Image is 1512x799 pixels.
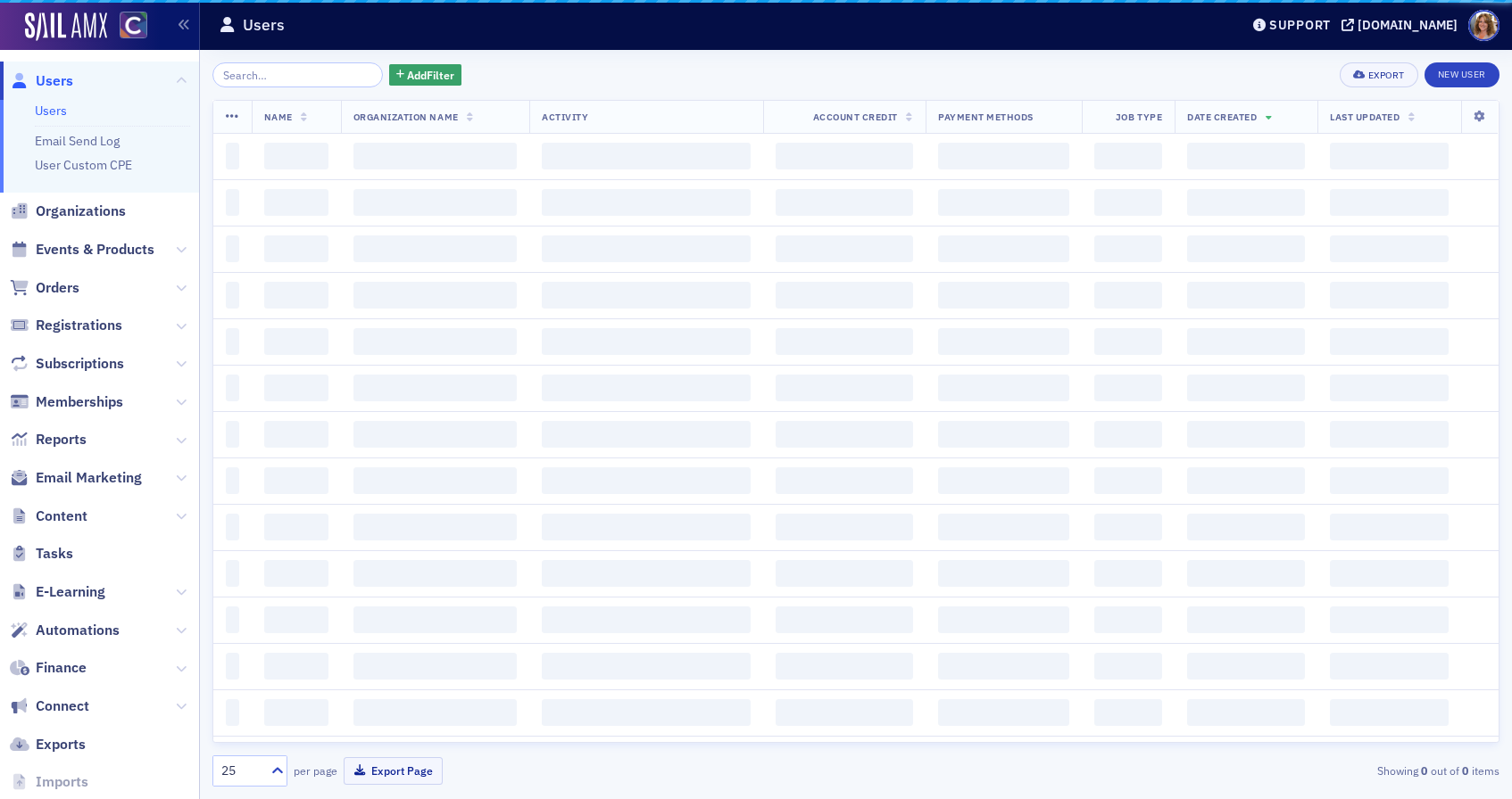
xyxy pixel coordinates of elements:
[938,421,1069,448] span: ‌
[36,354,124,374] span: Subscriptions
[1187,560,1305,587] span: ‌
[10,392,123,412] a: Memberships
[542,606,751,633] span: ‌
[264,235,328,262] span: ‌
[813,111,898,123] span: Account Credit
[1330,235,1449,262] span: ‌
[1094,421,1162,448] span: ‌
[1094,235,1162,262] span: ‌
[938,111,1034,123] span: Payment Methods
[542,653,751,680] span: ‌
[1330,699,1449,726] span: ‌
[776,143,913,169] span: ‌
[776,560,913,587] span: ‌
[36,621,120,640] span: Automations
[776,189,913,216] span: ‌
[10,316,122,335] a: Registrations
[36,468,142,488] span: Email Marketing
[10,772,88,792] a: Imports
[776,235,913,262] span: ‌
[10,71,73,91] a: Users
[1094,606,1162,633] span: ‌
[264,189,328,216] span: ‌
[1330,467,1449,494] span: ‌
[1187,375,1305,401] span: ‌
[221,762,261,780] div: 25
[35,103,67,119] a: Users
[10,735,86,754] a: Exports
[938,375,1069,401] span: ‌
[1187,467,1305,494] span: ‌
[1330,514,1449,540] span: ‌
[1094,189,1162,216] span: ‌
[10,658,87,678] a: Finance
[542,189,751,216] span: ‌
[1330,560,1449,587] span: ‌
[36,430,87,449] span: Reports
[264,653,328,680] span: ‌
[407,67,454,83] span: Add Filter
[36,735,86,754] span: Exports
[1083,762,1500,778] div: Showing out of items
[1187,421,1305,448] span: ‌
[1094,560,1162,587] span: ‌
[1330,421,1449,448] span: ‌
[1094,653,1162,680] span: ‌
[1330,653,1449,680] span: ‌
[264,328,328,355] span: ‌
[1468,10,1500,41] span: Profile
[226,653,239,680] span: ‌
[1330,328,1449,355] span: ‌
[776,467,913,494] span: ‌
[264,699,328,726] span: ‌
[1094,375,1162,401] span: ‌
[542,375,751,401] span: ‌
[353,189,518,216] span: ‌
[226,421,239,448] span: ‌
[353,514,518,540] span: ‌
[1330,143,1449,169] span: ‌
[226,375,239,401] span: ‌
[10,202,126,221] a: Organizations
[226,328,239,355] span: ‌
[542,235,751,262] span: ‌
[1368,70,1405,80] div: Export
[1187,111,1257,123] span: Date Created
[264,606,328,633] span: ‌
[542,467,751,494] span: ‌
[938,653,1069,680] span: ‌
[36,658,87,678] span: Finance
[1094,143,1162,169] span: ‌
[938,282,1069,309] span: ‌
[542,699,751,726] span: ‌
[120,12,147,39] img: SailAMX
[264,143,328,169] span: ‌
[1094,282,1162,309] span: ‌
[36,772,88,792] span: Imports
[1094,328,1162,355] span: ‌
[542,282,751,309] span: ‌
[226,699,239,726] span: ‌
[264,514,328,540] span: ‌
[10,240,154,259] a: Events & Products
[107,12,147,42] a: View Homepage
[353,143,518,169] span: ‌
[36,392,123,412] span: Memberships
[10,468,142,488] a: Email Marketing
[1187,699,1305,726] span: ‌
[226,143,239,169] span: ‌
[542,560,751,587] span: ‌
[10,507,87,526] a: Content
[1187,606,1305,633] span: ‌
[1187,328,1305,355] span: ‌
[353,375,518,401] span: ‌
[389,64,462,86] button: AddFilter
[36,202,126,221] span: Organizations
[243,14,285,36] h1: Users
[776,606,913,633] span: ‌
[1342,19,1464,31] button: [DOMAIN_NAME]
[353,235,518,262] span: ‌
[10,278,79,298] a: Orders
[36,240,154,259] span: Events & Products
[1459,762,1472,778] strong: 0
